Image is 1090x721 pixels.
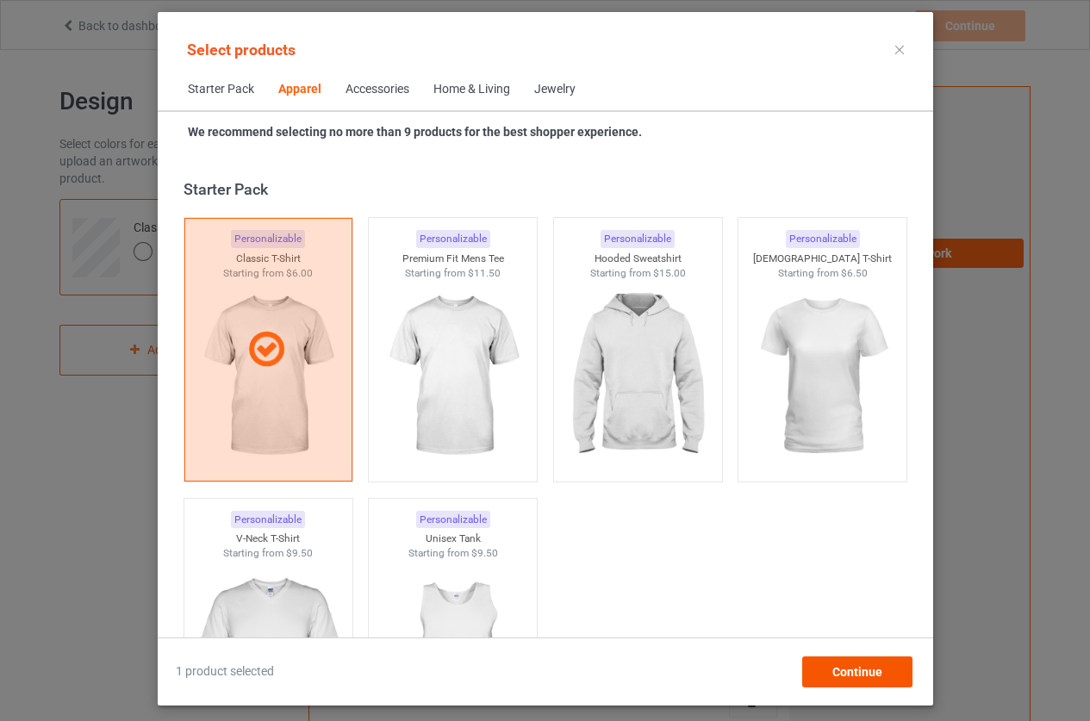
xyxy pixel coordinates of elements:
div: Personalizable [415,511,489,529]
div: Personalizable [785,230,859,248]
div: Home & Living [433,81,510,98]
div: Starting from [553,266,721,281]
div: Unisex Tank [369,531,537,546]
img: regular.jpg [376,280,530,473]
div: Starting from [738,266,906,281]
div: Hooded Sweatshirt [553,252,721,266]
span: $11.50 [468,267,501,279]
div: Personalizable [601,230,675,248]
span: $9.50 [470,547,497,559]
img: regular.jpg [745,280,900,473]
div: Starting from [369,546,537,561]
span: $15.00 [652,267,685,279]
div: Starter Pack [183,179,914,199]
span: Select products [187,40,296,59]
div: Accessories [346,81,409,98]
div: Jewelry [534,81,576,98]
span: 1 product selected [176,663,274,681]
img: regular.jpg [560,280,714,473]
span: Continue [832,665,881,679]
span: Starter Pack [176,69,266,110]
div: [DEMOGRAPHIC_DATA] T-Shirt [738,252,906,266]
div: Starting from [369,266,537,281]
span: $6.50 [840,267,867,279]
div: Continue [801,656,912,687]
div: Premium Fit Mens Tee [369,252,537,266]
div: V-Neck T-Shirt [184,531,352,546]
div: Personalizable [231,511,305,529]
div: Personalizable [415,230,489,248]
strong: We recommend selecting no more than 9 products for the best shopper experience. [188,125,642,139]
div: Apparel [278,81,321,98]
span: $9.50 [286,547,313,559]
div: Starting from [184,546,352,561]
